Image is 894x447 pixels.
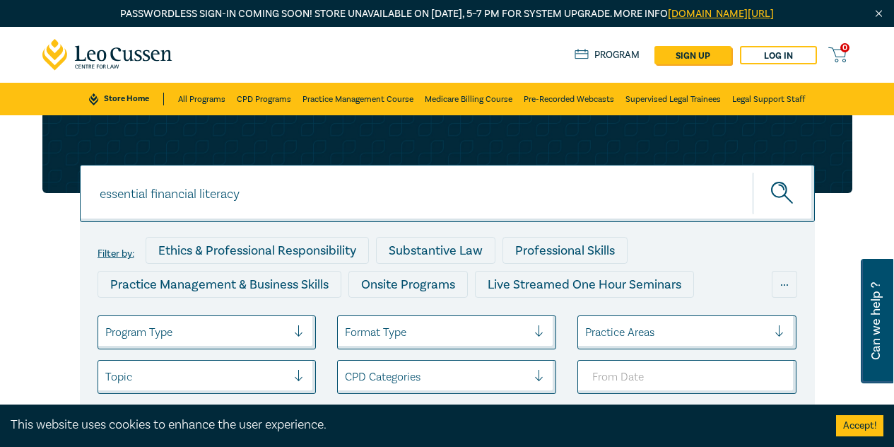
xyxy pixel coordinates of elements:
input: Search for a program title, program description or presenter name [80,165,815,222]
div: ... [772,271,797,298]
a: All Programs [178,83,225,115]
div: Live Streamed One Hour Seminars [475,271,694,298]
input: select [585,325,588,340]
a: Program [575,49,640,62]
div: Professional Skills [502,237,628,264]
a: Medicare Billing Course [425,83,512,115]
div: Practice Management & Business Skills [98,271,341,298]
div: Substantive Law [376,237,495,264]
input: From Date [577,360,796,394]
span: 0 [840,43,849,52]
a: Pre-Recorded Webcasts [524,83,614,115]
input: select [105,369,108,385]
input: select [105,325,108,340]
img: Close [873,8,885,20]
a: Supervised Legal Trainees [625,83,721,115]
div: Onsite Programs [348,271,468,298]
a: sign up [654,46,731,64]
input: select [345,369,348,385]
div: Live Streamed Practical Workshops [371,305,595,332]
a: Store Home [89,93,163,105]
a: CPD Programs [237,83,291,115]
a: Practice Management Course [302,83,413,115]
a: [DOMAIN_NAME][URL] [668,7,774,21]
a: Log in [740,46,817,64]
div: Ethics & Professional Responsibility [146,237,369,264]
p: Passwordless sign-in coming soon! Store unavailable on [DATE], 5–7 PM for system upgrade. More info [42,6,852,22]
div: Live Streamed Conferences and Intensives [98,305,364,332]
a: Legal Support Staff [732,83,805,115]
div: This website uses cookies to enhance the user experience. [11,416,815,434]
button: Accept cookies [836,415,883,436]
input: select [345,325,348,340]
label: Filter by: [98,248,134,260]
span: Can we help ? [869,267,883,375]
